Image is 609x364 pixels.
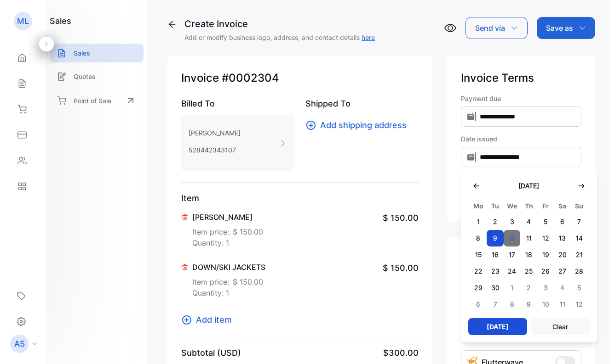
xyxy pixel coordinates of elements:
span: 7 [571,213,588,230]
span: 9 [520,296,537,313]
span: 7 [487,296,504,313]
label: Payment due [461,94,581,103]
p: Quantity: 1 [192,287,265,298]
span: $ 150.00 [383,212,419,224]
span: 23 [487,263,504,280]
button: [DATE] [509,176,548,195]
span: Fr [537,201,554,212]
p: [PERSON_NAME] [192,212,263,223]
span: 9 [487,230,504,246]
a: Quotes [50,67,144,86]
span: $ 150.00 [233,276,263,287]
span: 22 [470,263,487,280]
p: Item price: [192,223,263,237]
p: Send via [475,22,505,34]
span: 19 [537,246,554,263]
p: Shipped To [305,97,419,110]
h1: sales [50,15,71,27]
span: 6 [554,213,571,230]
div: Create Invoice [184,17,375,31]
p: Save as [546,22,573,34]
span: 17 [504,246,521,263]
span: Tu [487,201,504,212]
span: 3 [504,213,521,230]
a: here [362,34,375,41]
span: 29 [470,280,487,296]
button: Send via [465,17,528,39]
span: 14 [571,230,588,246]
span: 5 [537,213,554,230]
span: 4 [520,213,537,230]
span: 10 [537,296,554,313]
span: 11 [554,296,571,313]
p: 528442343107 [189,143,241,157]
span: 18 [520,246,537,263]
p: ML [17,15,29,27]
span: 12 [537,230,554,246]
p: Billed To [181,97,294,110]
button: Add item [181,314,237,326]
span: 12 [571,296,588,313]
p: DOWN/SKI JACKETS [192,262,265,273]
p: Invoice [181,70,419,86]
span: Th [520,201,537,212]
span: 25 [520,263,537,280]
span: Sa [554,201,571,212]
button: Add shipping address [305,119,412,131]
span: Su [571,201,588,212]
span: 11 [520,230,537,246]
span: 30 [487,280,504,296]
span: 10 [504,230,521,246]
span: 26 [537,263,554,280]
a: Point of Sale [50,90,144,111]
span: 1 [504,280,521,296]
button: Clear [531,318,590,335]
span: 16 [487,246,504,263]
p: AS [14,338,25,350]
p: Item price: [192,273,265,287]
p: Quotes [74,72,96,81]
span: 13 [554,230,571,246]
span: $ 150.00 [233,226,263,237]
span: 8 [504,296,521,313]
span: $ 150.00 [383,262,419,274]
span: 2 [520,280,537,296]
p: Point of Sale [74,96,111,106]
span: Mo [470,201,487,212]
span: 5 [571,280,588,296]
span: 15 [470,246,487,263]
span: 21 [571,246,588,263]
button: [DATE] [468,318,527,335]
span: 4 [554,280,571,296]
p: Add or modify business logo, address, and contact details [184,33,375,42]
p: Subtotal (USD) [181,347,241,359]
span: 2 [487,213,504,230]
a: Sales [50,44,144,62]
p: Invoice Terms [461,70,581,86]
p: Quantity: 1 [192,237,263,248]
span: 6 [470,296,487,313]
span: 1 [470,213,487,230]
span: Add item [196,314,232,326]
p: [PERSON_NAME] [189,126,241,140]
span: 3 [537,280,554,296]
span: 8 [470,230,487,246]
span: Add shipping address [320,119,407,131]
label: Date issued [461,134,581,144]
span: 20 [554,246,571,263]
button: Save as [537,17,595,39]
span: 28 [571,263,588,280]
span: 24 [504,263,521,280]
span: We [504,201,521,212]
span: $300.00 [383,347,419,359]
button: Open LiveChat chat widget [7,4,35,31]
p: Sales [74,48,90,58]
span: #0002304 [222,70,279,86]
span: 27 [554,263,571,280]
p: Item [181,192,419,204]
